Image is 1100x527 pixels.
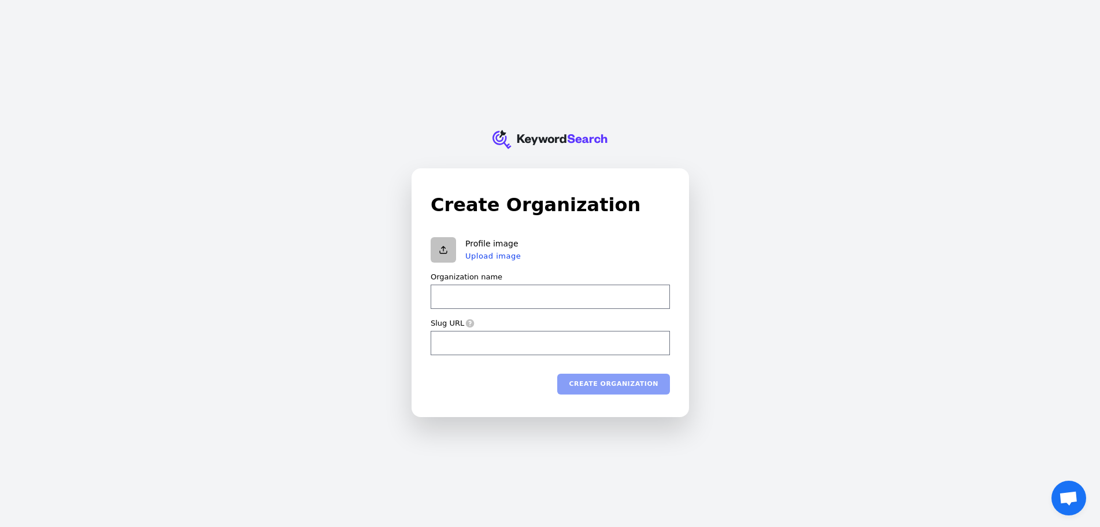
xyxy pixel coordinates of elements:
[465,239,521,249] p: Profile image
[1051,481,1086,515] a: Open chat
[431,318,464,329] label: Slug URL
[464,318,475,327] span: A slug is a human-readable ID that must be unique. It’s often used in URLs.
[431,272,502,282] label: Organization name
[431,191,670,219] h1: Create Organization
[431,237,456,263] button: Upload organization logo
[465,251,521,260] button: Upload image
